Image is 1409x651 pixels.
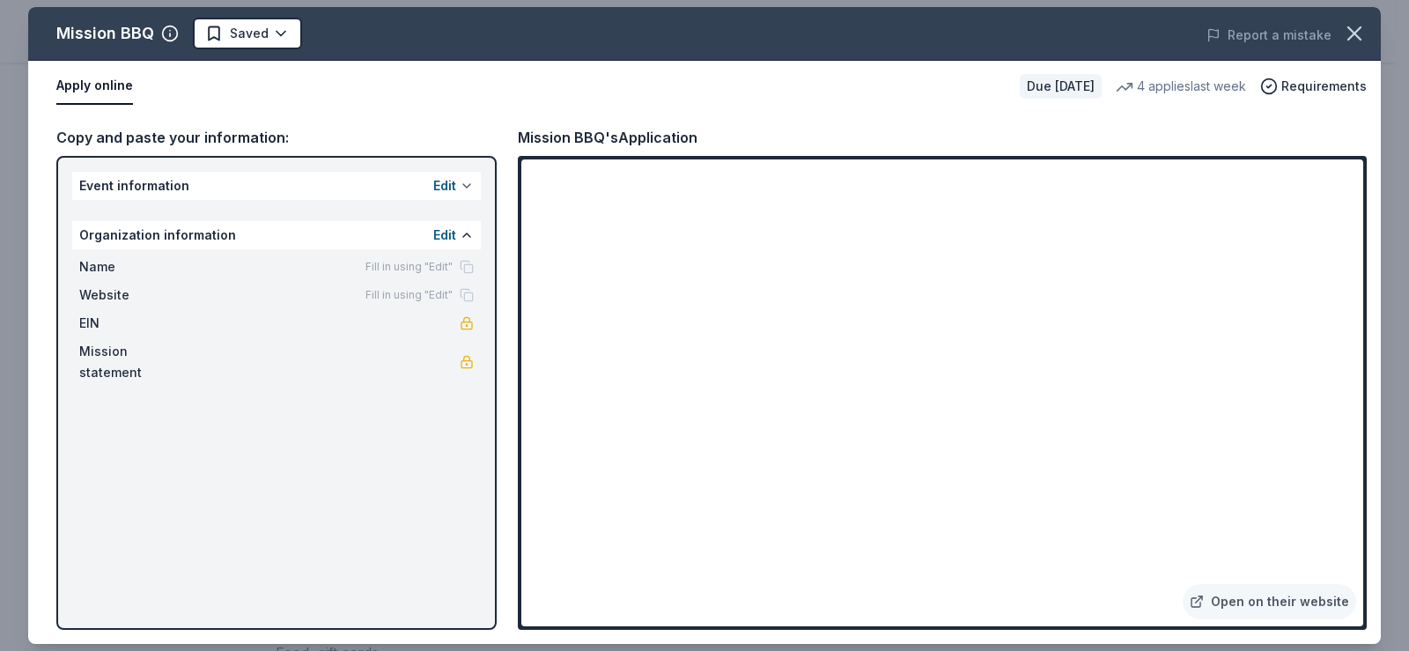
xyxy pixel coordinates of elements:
div: Event information [72,172,481,200]
div: 4 applies last week [1116,76,1246,97]
span: EIN [79,313,197,334]
span: Fill in using "Edit" [365,288,453,302]
div: Organization information [72,221,481,249]
div: Mission BBQ's Application [518,126,697,149]
span: Mission statement [79,341,197,383]
div: Due [DATE] [1020,74,1102,99]
span: Requirements [1281,76,1367,97]
button: Report a mistake [1206,25,1332,46]
button: Requirements [1260,76,1367,97]
span: Saved [230,23,269,44]
span: Fill in using "Edit" [365,260,453,274]
span: Website [79,285,197,306]
button: Edit [433,225,456,246]
a: Open on their website [1183,584,1356,619]
div: Mission BBQ [56,19,154,48]
div: Copy and paste your information: [56,126,497,149]
button: Saved [193,18,302,49]
button: Edit [433,175,456,196]
button: Apply online [56,68,133,105]
span: Name [79,256,197,277]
